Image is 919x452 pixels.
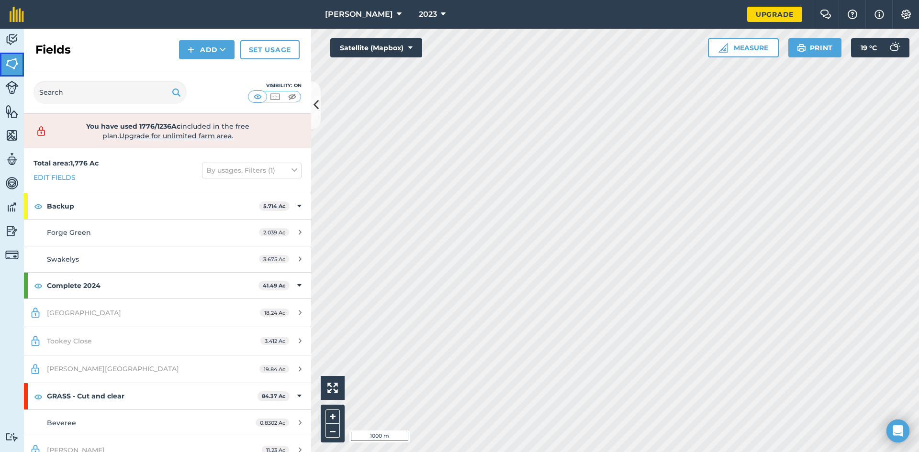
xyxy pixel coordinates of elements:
div: Visibility: On [248,82,302,89]
strong: Total area : 1,776 Ac [34,159,99,167]
button: Print [788,38,842,57]
img: svg+xml;base64,PD94bWwgdmVyc2lvbj0iMS4wIiBlbmNvZGluZz0idXRmLTgiPz4KPCEtLSBHZW5lcmF0b3I6IEFkb2JlIE... [5,33,19,47]
img: A question mark icon [847,10,858,19]
span: Forge Green [47,228,91,237]
button: – [325,424,340,438]
img: Two speech bubbles overlapping with the left bubble in the forefront [820,10,831,19]
img: svg+xml;base64,PHN2ZyB4bWxucz0iaHR0cDovL3d3dy53My5vcmcvMjAwMC9zdmciIHdpZHRoPSI1NiIgaGVpZ2h0PSI2MC... [5,128,19,143]
span: Beveree [47,419,76,427]
strong: 84.37 Ac [262,393,286,399]
button: Measure [708,38,779,57]
img: svg+xml;base64,PD94bWwgdmVyc2lvbj0iMS4wIiBlbmNvZGluZz0idXRmLTgiPz4KPCEtLSBHZW5lcmF0b3I6IEFkb2JlIE... [5,81,19,94]
img: A cog icon [900,10,912,19]
span: 18.24 Ac [260,309,289,317]
a: Swakelys3.675 Ac [24,246,311,272]
a: Beveree0.8302 Ac [24,410,311,436]
span: Upgrade for unlimited farm area. [119,132,233,140]
img: svg+xml;base64,PHN2ZyB4bWxucz0iaHR0cDovL3d3dy53My5vcmcvMjAwMC9zdmciIHdpZHRoPSI1NiIgaGVpZ2h0PSI2MC... [5,104,19,119]
img: svg+xml;base64,PHN2ZyB4bWxucz0iaHR0cDovL3d3dy53My5vcmcvMjAwMC9zdmciIHdpZHRoPSIxOCIgaGVpZ2h0PSIyNC... [34,280,43,291]
strong: GRASS - Cut and clear [47,383,258,409]
img: svg+xml;base64,PHN2ZyB4bWxucz0iaHR0cDovL3d3dy53My5vcmcvMjAwMC9zdmciIHdpZHRoPSIxOCIgaGVpZ2h0PSIyNC... [34,391,43,402]
span: included in the free plan . [66,121,269,141]
img: svg+xml;base64,PHN2ZyB4bWxucz0iaHR0cDovL3d3dy53My5vcmcvMjAwMC9zdmciIHdpZHRoPSIxOSIgaGVpZ2h0PSIyNC... [172,87,181,98]
span: [PERSON_NAME][GEOGRAPHIC_DATA] [47,364,179,373]
img: svg+xml;base64,PHN2ZyB4bWxucz0iaHR0cDovL3d3dy53My5vcmcvMjAwMC9zdmciIHdpZHRoPSI1MCIgaGVpZ2h0PSI0MC... [286,92,298,101]
button: By usages, Filters (1) [202,163,302,178]
img: svg+xml;base64,PD94bWwgdmVyc2lvbj0iMS4wIiBlbmNvZGluZz0idXRmLTgiPz4KPCEtLSBHZW5lcmF0b3I6IEFkb2JlIE... [5,224,19,238]
img: svg+xml;base64,PHN2ZyB4bWxucz0iaHR0cDovL3d3dy53My5vcmcvMjAwMC9zdmciIHdpZHRoPSIxOCIgaGVpZ2h0PSIyNC... [34,200,43,212]
button: Add [179,40,235,59]
strong: You have used 1776/1236Ac [86,122,180,131]
div: GRASS - Cut and clear84.37 Ac [24,383,311,409]
a: [GEOGRAPHIC_DATA]18.24 Ac [24,299,311,327]
strong: Backup [47,193,259,219]
button: 19 °C [851,38,909,57]
span: [GEOGRAPHIC_DATA] [47,309,121,317]
img: svg+xml;base64,PD94bWwgdmVyc2lvbj0iMS4wIiBlbmNvZGluZz0idXRmLTgiPz4KPCEtLSBHZW5lcmF0b3I6IEFkb2JlIE... [5,248,19,262]
strong: Complete 2024 [47,273,258,298]
span: 3.675 Ac [259,255,289,263]
span: Swakelys [47,255,79,264]
span: [PERSON_NAME] [325,9,393,20]
img: svg+xml;base64,PD94bWwgdmVyc2lvbj0iMS4wIiBlbmNvZGluZz0idXRmLTgiPz4KPCEtLSBHZW5lcmF0b3I6IEFkb2JlIE... [885,38,904,57]
button: Satellite (Mapbox) [330,38,422,57]
span: 2023 [419,9,437,20]
span: 0.8302 Ac [256,419,289,427]
a: Edit fields [34,172,76,183]
input: Search [34,81,187,104]
img: Four arrows, one pointing top left, one top right, one bottom right and the last bottom left [327,383,338,393]
span: Tookey Close [47,337,92,345]
img: svg+xml;base64,PHN2ZyB4bWxucz0iaHR0cDovL3d3dy53My5vcmcvMjAwMC9zdmciIHdpZHRoPSIxNyIgaGVpZ2h0PSIxNy... [874,9,884,20]
a: [PERSON_NAME][GEOGRAPHIC_DATA]19.84 Ac [24,355,311,383]
a: You have used 1776/1236Acincluded in the free plan.Upgrade for unlimited farm area. [32,121,303,141]
div: Open Intercom Messenger [886,419,909,442]
img: svg+xml;base64,PHN2ZyB4bWxucz0iaHR0cDovL3d3dy53My5vcmcvMjAwMC9zdmciIHdpZHRoPSIxNCIgaGVpZ2h0PSIyNC... [188,44,194,55]
img: svg+xml;base64,PHN2ZyB4bWxucz0iaHR0cDovL3d3dy53My5vcmcvMjAwMC9zdmciIHdpZHRoPSI1MCIgaGVpZ2h0PSI0MC... [252,92,264,101]
img: svg+xml;base64,PHN2ZyB4bWxucz0iaHR0cDovL3d3dy53My5vcmcvMjAwMC9zdmciIHdpZHRoPSIxOSIgaGVpZ2h0PSIyNC... [797,42,806,54]
div: Complete 202441.49 Ac [24,273,311,298]
h2: Fields [35,42,71,57]
span: 2.039 Ac [259,228,289,236]
img: svg+xml;base64,PHN2ZyB4bWxucz0iaHR0cDovL3d3dy53My5vcmcvMjAwMC9zdmciIHdpZHRoPSI1NiIgaGVpZ2h0PSI2MC... [5,56,19,71]
button: + [325,409,340,424]
img: fieldmargin Logo [10,7,24,22]
span: 3.412 Ac [260,337,289,345]
img: svg+xml;base64,PD94bWwgdmVyc2lvbj0iMS4wIiBlbmNvZGluZz0idXRmLTgiPz4KPCEtLSBHZW5lcmF0b3I6IEFkb2JlIE... [32,125,51,137]
img: svg+xml;base64,PD94bWwgdmVyc2lvbj0iMS4wIiBlbmNvZGluZz0idXRmLTgiPz4KPCEtLSBHZW5lcmF0b3I6IEFkb2JlIE... [5,432,19,441]
img: svg+xml;base64,PD94bWwgdmVyc2lvbj0iMS4wIiBlbmNvZGluZz0idXRmLTgiPz4KPCEtLSBHZW5lcmF0b3I6IEFkb2JlIE... [5,200,19,214]
a: Set usage [240,40,300,59]
a: Forge Green2.039 Ac [24,220,311,245]
div: Backup5.714 Ac [24,193,311,219]
span: 19 ° C [861,38,877,57]
a: Upgrade [747,7,802,22]
img: Ruler icon [718,43,728,53]
strong: 5.714 Ac [263,203,286,209]
a: Tookey Close3.412 Ac [24,327,311,355]
strong: 41.49 Ac [263,282,286,289]
img: svg+xml;base64,PD94bWwgdmVyc2lvbj0iMS4wIiBlbmNvZGluZz0idXRmLTgiPz4KPCEtLSBHZW5lcmF0b3I6IEFkb2JlIE... [5,176,19,190]
img: svg+xml;base64,PD94bWwgdmVyc2lvbj0iMS4wIiBlbmNvZGluZz0idXRmLTgiPz4KPCEtLSBHZW5lcmF0b3I6IEFkb2JlIE... [5,152,19,166]
img: svg+xml;base64,PHN2ZyB4bWxucz0iaHR0cDovL3d3dy53My5vcmcvMjAwMC9zdmciIHdpZHRoPSI1MCIgaGVpZ2h0PSI0MC... [269,92,281,101]
span: 19.84 Ac [259,365,289,373]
